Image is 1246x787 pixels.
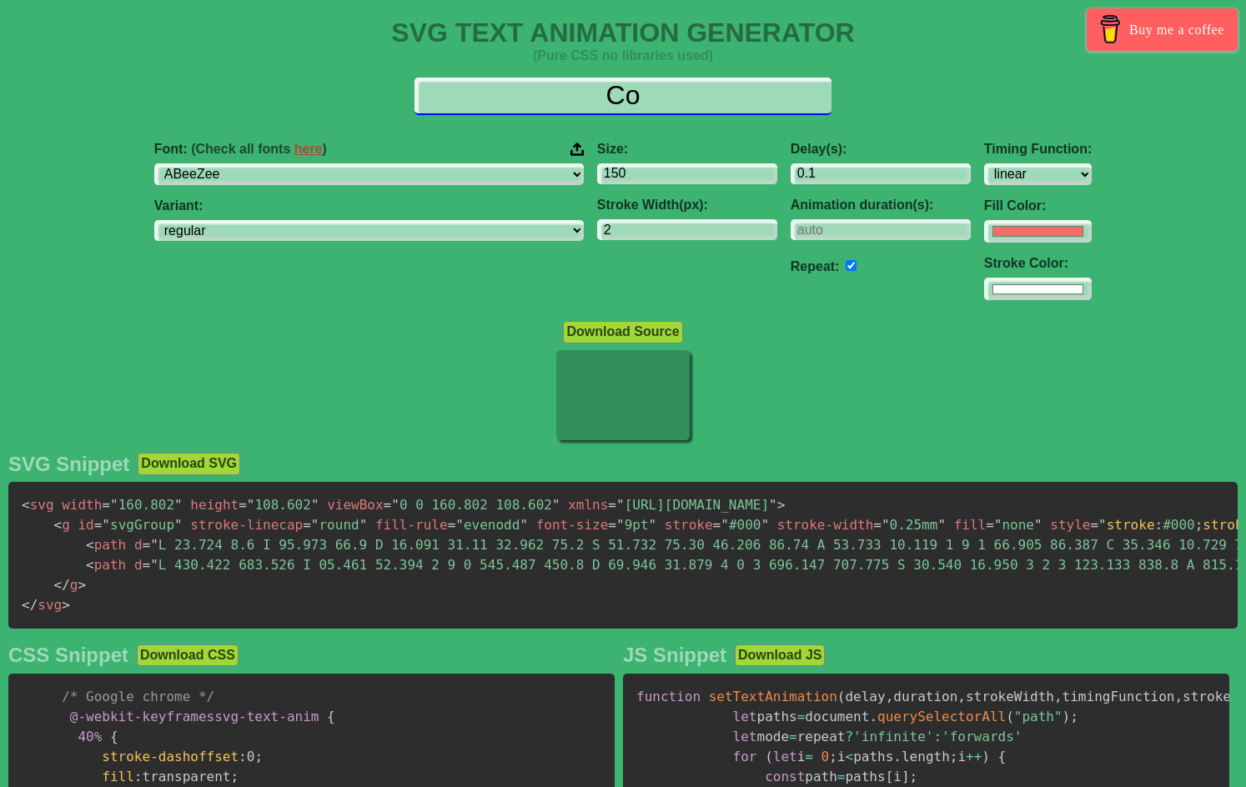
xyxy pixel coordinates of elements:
button: Download JS [735,644,825,666]
span: let [733,729,757,744]
span: " [311,497,319,513]
span: , [886,689,894,704]
label: Animation duration(s): [791,198,971,213]
span: fill [102,769,134,784]
span: = [303,517,311,533]
span: </ [54,577,70,593]
span: = [448,517,456,533]
span: = [837,769,846,784]
span: evenodd [448,517,528,533]
span: < [22,497,30,513]
span: stroke [1107,517,1155,533]
span: font-size [536,517,609,533]
span: #000 [713,517,769,533]
span: stroke-dashoffset [102,749,239,764]
input: 2px [597,219,777,240]
span: ; [230,769,239,784]
span: = [789,729,797,744]
input: auto [791,219,971,240]
span: querySelectorAll [877,709,1006,724]
span: let [733,709,757,724]
span: ; [1195,517,1203,533]
span: 0 0 160.802 108.602 [384,497,560,513]
span: ) [1063,709,1071,724]
span: svgGroup [94,517,183,533]
span: " [994,517,1002,533]
span: " [359,517,368,533]
span: : [1155,517,1163,533]
span: 'forwards' [942,729,1022,744]
label: Repeat: [791,259,840,273]
span: =" [1090,517,1106,533]
span: " [110,497,118,513]
span: stroke-linecap [190,517,303,533]
span: " [247,497,255,513]
span: ( [765,749,773,764]
span: @-webkit-keyframes [70,709,214,724]
span: 40% [78,729,102,744]
a: Buy me a coffee [1087,8,1238,51]
span: [URL][DOMAIN_NAME] [608,497,776,513]
span: fill-rule [375,517,448,533]
span: path [86,557,126,573]
span: ; [950,749,958,764]
span: " [174,497,183,513]
span: ; [254,749,263,764]
span: = [873,517,882,533]
span: " [150,537,158,553]
span: ; [910,769,918,784]
label: Fill Color: [984,198,1092,213]
span: 9pt [608,517,656,533]
span: . [869,709,877,724]
span: 0 [821,749,830,764]
span: height [190,497,239,513]
span: 108.602 [239,497,319,513]
span: > [78,577,86,593]
span: = [797,709,806,724]
span: , [957,689,966,704]
span: none [986,517,1042,533]
h2: JS Snippet [623,644,726,667]
span: g [54,517,70,533]
span: d [134,557,143,573]
span: " [616,497,625,513]
span: " [455,517,464,533]
span: 'infinite' [853,729,933,744]
span: Font: [154,142,327,157]
span: stroke [665,517,713,533]
span: Buy me a coffee [1129,15,1224,44]
input: Input Text Here [414,78,832,115]
span: " [174,517,183,533]
span: < [846,749,854,764]
label: Delay(s): [791,142,971,157]
span: = [94,517,103,533]
span: ++ [966,749,982,764]
span: " [311,517,319,533]
span: stroke-width [777,517,874,533]
span: </ [22,597,38,613]
span: ; [829,749,837,764]
span: ; [1070,709,1078,724]
span: = [805,749,813,764]
label: Size: [597,142,777,157]
span: { [327,709,335,724]
span: = [102,497,110,513]
span: function [636,689,701,704]
span: . [893,749,902,764]
a: here [294,142,323,156]
span: : [239,749,247,764]
span: id [78,517,93,533]
span: for [733,749,757,764]
span: = [143,537,151,553]
span: , [1174,689,1183,704]
span: = [608,517,616,533]
span: (Check all fonts ) [191,142,327,156]
span: > [777,497,786,513]
span: 0.25mm [873,517,946,533]
span: = [986,517,994,533]
span: svg [22,497,54,513]
span: const [765,769,805,784]
span: " [761,517,769,533]
span: viewBox [327,497,383,513]
span: " [937,517,946,533]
